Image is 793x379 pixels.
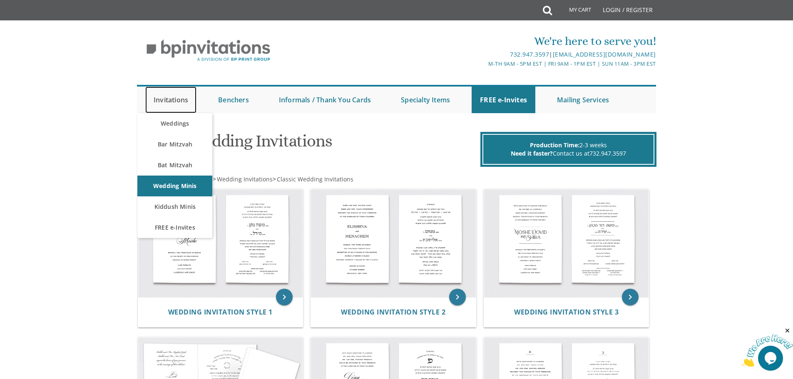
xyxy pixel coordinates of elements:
[510,50,549,58] a: 732.947.3597
[551,1,597,22] a: My Cart
[137,155,212,176] a: Bat Mitzvah
[273,175,353,183] span: >
[622,289,639,305] a: keyboard_arrow_right
[514,308,619,316] a: Wedding Invitation Style 3
[341,308,445,316] a: Wedding Invitation Style 2
[311,50,656,59] div: |
[514,307,619,317] span: Wedding Invitation Style 3
[472,87,535,113] a: FREE e-Invites
[393,87,458,113] a: Specialty Items
[137,33,280,68] img: BP Invitation Loft
[589,149,626,157] a: 732.947.3597
[137,196,212,217] a: Kiddush Minis
[311,59,656,68] div: M-Th 9am - 5pm EST | Fri 9am - 1pm EST | Sun 11am - 3pm EST
[341,307,445,317] span: Wedding Invitation Style 2
[137,113,212,134] a: Weddings
[276,289,293,305] a: keyboard_arrow_right
[138,189,303,297] img: Wedding Invitation Style 1
[137,217,212,238] a: FREE e-Invites
[276,175,353,183] a: Classic Wedding Invitations
[210,87,257,113] a: Benchers
[139,132,478,156] h1: Classic Wedding Invitations
[213,175,273,183] span: >
[277,175,353,183] span: Classic Wedding Invitations
[168,308,273,316] a: Wedding Invitation Style 1
[311,33,656,50] div: We're here to serve you!
[449,289,466,305] a: keyboard_arrow_right
[482,134,654,165] div: 2-3 weeks Contact us at
[271,87,379,113] a: Informals / Thank You Cards
[741,327,793,367] iframe: chat widget
[168,307,273,317] span: Wedding Invitation Style 1
[137,176,212,196] a: Wedding Minis
[137,134,212,155] a: Bar Mitzvah
[216,175,273,183] a: Wedding Invitations
[137,175,397,183] div: :
[145,87,196,113] a: Invitations
[217,175,273,183] span: Wedding Invitations
[549,87,617,113] a: Mailing Services
[530,141,579,149] span: Production Time:
[553,50,656,58] a: [EMAIL_ADDRESS][DOMAIN_NAME]
[484,189,649,297] img: Wedding Invitation Style 3
[511,149,553,157] span: Need it faster?
[311,189,476,297] img: Wedding Invitation Style 2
